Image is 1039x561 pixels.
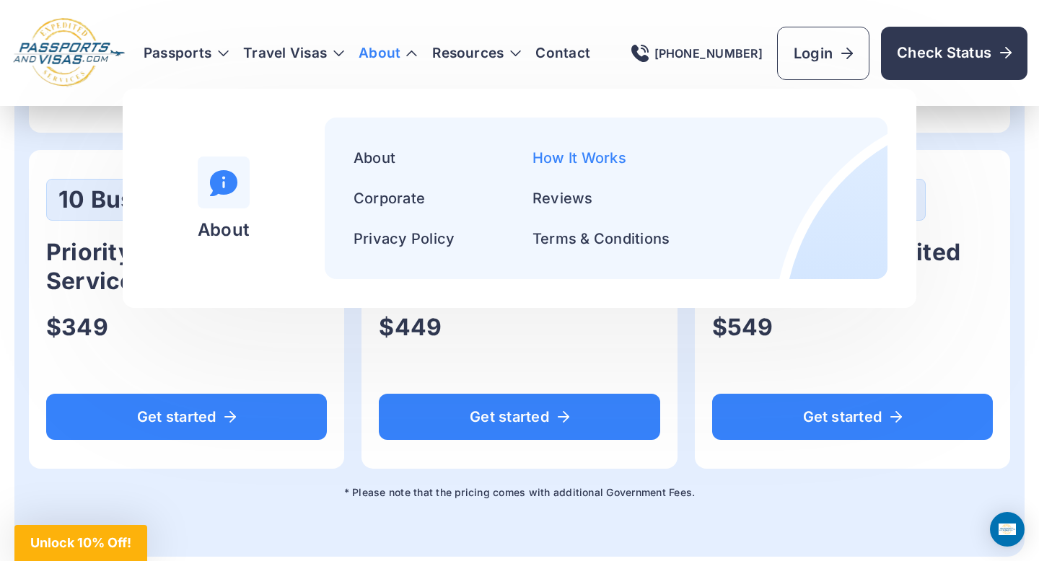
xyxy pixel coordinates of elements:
span: Get started [65,410,308,424]
a: About [354,149,395,167]
p: * Please note that the pricing comes with additional Government Fees. [29,486,1010,499]
a: [PHONE_NUMBER] [631,45,763,62]
div: Unlock 10% Off! [14,525,147,561]
a: Contact [535,46,590,61]
a: Privacy Policy [354,230,455,247]
span: Get started [731,410,974,424]
a: Login [777,27,869,80]
span: Get started [398,410,641,424]
a: Reviews [532,190,593,207]
h3: Resources [432,46,521,61]
a: Terms & Conditions [532,230,670,247]
div: Open Intercom Messenger [990,512,1025,547]
h4: About [198,220,250,240]
a: Get started [712,394,993,440]
span: $349 [46,313,108,341]
span: Check Status [897,43,1012,63]
a: Corporate [354,190,425,207]
span: 10 Business Days [58,185,258,213]
a: Check Status [881,27,1027,80]
h3: Passports [144,46,229,61]
a: How It Works [532,149,626,167]
span: $549 [712,313,773,341]
span: Unlock 10% Off! [30,535,131,550]
a: Get started [379,394,659,440]
h3: Travel Visas [243,46,344,61]
span: $449 [379,313,442,341]
span: Login [794,43,853,63]
a: Get started [46,394,327,440]
a: About [359,46,400,61]
img: Logo [12,17,126,89]
h3: Priority Expedited Service [46,238,327,296]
